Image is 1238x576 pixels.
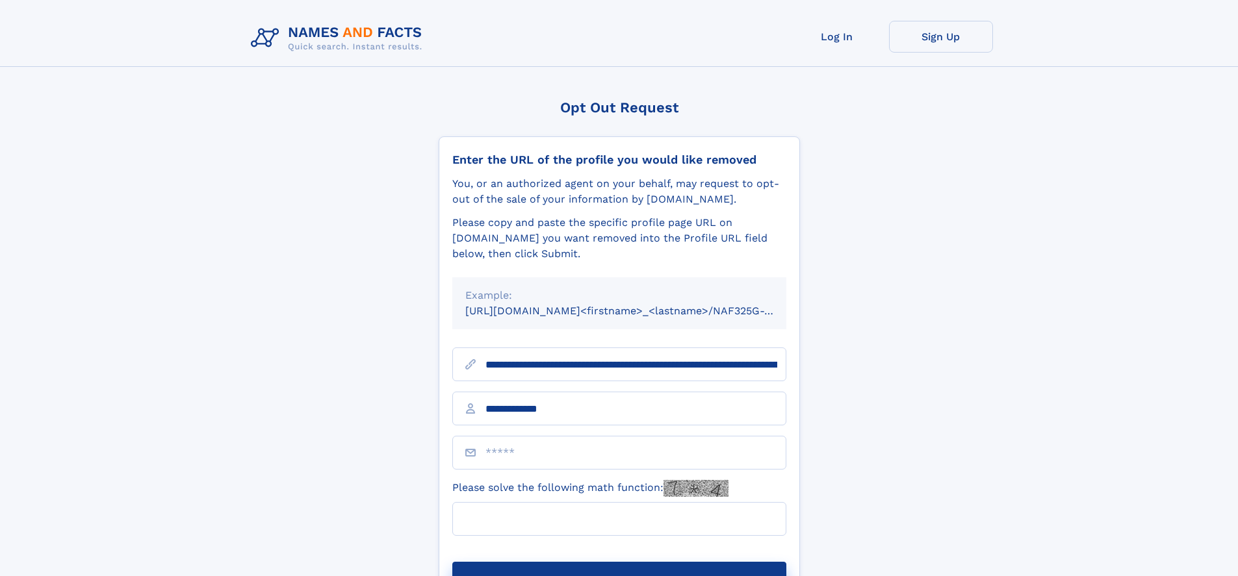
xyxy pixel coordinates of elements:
label: Please solve the following math function: [452,480,729,497]
img: Logo Names and Facts [246,21,433,56]
div: Please copy and paste the specific profile page URL on [DOMAIN_NAME] you want removed into the Pr... [452,215,786,262]
a: Log In [785,21,889,53]
a: Sign Up [889,21,993,53]
div: Opt Out Request [439,99,800,116]
div: You, or an authorized agent on your behalf, may request to opt-out of the sale of your informatio... [452,176,786,207]
small: [URL][DOMAIN_NAME]<firstname>_<lastname>/NAF325G-xxxxxxxx [465,305,811,317]
div: Enter the URL of the profile you would like removed [452,153,786,167]
div: Example: [465,288,773,303]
